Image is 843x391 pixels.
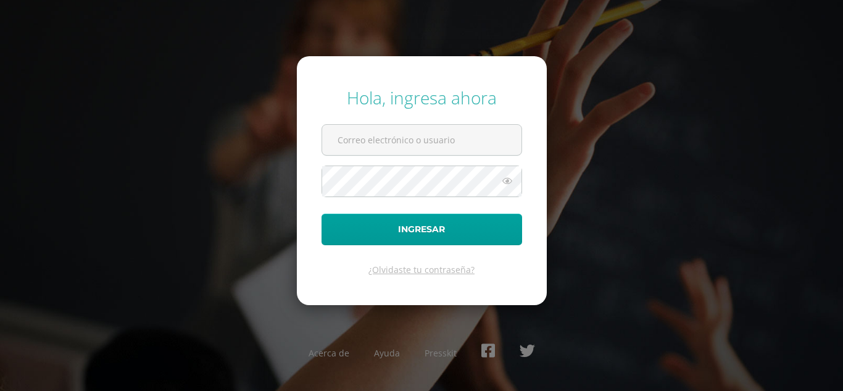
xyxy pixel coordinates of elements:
[368,264,475,275] a: ¿Olvidaste tu contraseña?
[322,86,522,109] div: Hola, ingresa ahora
[309,347,349,359] a: Acerca de
[425,347,457,359] a: Presskit
[322,125,521,155] input: Correo electrónico o usuario
[374,347,400,359] a: Ayuda
[322,214,522,245] button: Ingresar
